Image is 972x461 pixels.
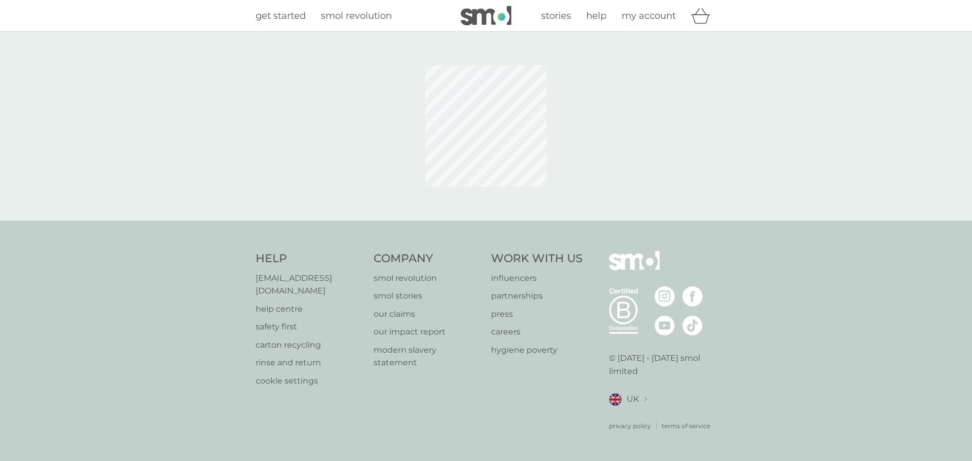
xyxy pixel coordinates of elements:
[609,393,622,406] img: UK flag
[491,308,583,321] a: press
[321,9,392,23] a: smol revolution
[655,286,675,307] img: visit the smol Instagram page
[256,339,363,352] a: carton recycling
[491,289,583,303] a: partnerships
[374,289,481,303] a: smol stories
[682,315,703,336] img: visit the smol Tiktok page
[374,325,481,339] a: our impact report
[321,10,392,21] span: smol revolution
[586,9,606,23] a: help
[491,251,583,267] h4: Work With Us
[682,286,703,307] img: visit the smol Facebook page
[256,356,363,369] a: rinse and return
[691,6,716,26] div: basket
[491,325,583,339] a: careers
[491,344,583,357] a: hygiene poverty
[609,352,717,378] p: © [DATE] - [DATE] smol limited
[256,10,306,21] span: get started
[655,315,675,336] img: visit the smol Youtube page
[256,303,363,316] a: help centre
[256,320,363,333] a: safety first
[374,272,481,285] a: smol revolution
[256,9,306,23] a: get started
[644,397,647,402] img: select a new location
[541,10,571,21] span: stories
[256,272,363,298] a: [EMAIL_ADDRESS][DOMAIN_NAME]
[622,10,676,21] span: my account
[627,393,639,406] span: UK
[374,251,481,267] h4: Company
[609,421,651,431] a: privacy policy
[461,6,511,25] img: smol
[541,9,571,23] a: stories
[622,9,676,23] a: my account
[256,251,363,267] h4: Help
[609,251,660,285] img: smol
[374,344,481,369] a: modern slavery statement
[256,374,363,388] a: cookie settings
[374,308,481,321] a: our claims
[662,421,710,431] a: terms of service
[586,10,606,21] span: help
[491,272,583,285] a: influencers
